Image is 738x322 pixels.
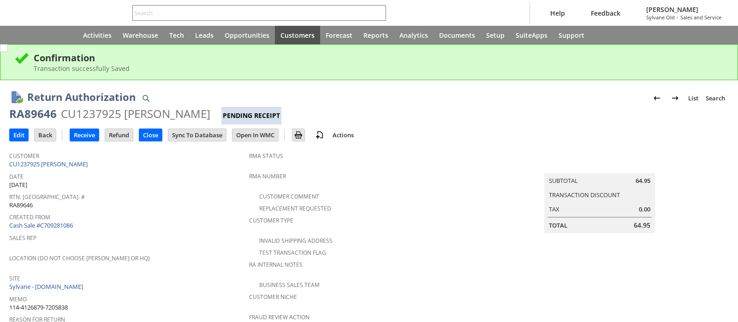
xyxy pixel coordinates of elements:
[292,129,304,141] input: Print
[10,129,28,141] input: Edit
[117,26,164,44] a: Warehouse
[651,93,662,104] img: Previous
[9,201,33,210] span: RA89646
[9,152,39,160] a: Customer
[634,221,650,230] span: 64.95
[249,293,297,301] a: Customer Niche
[190,26,219,44] a: Leads
[225,31,269,40] span: Opportunities
[9,160,90,168] a: CU1237925 [PERSON_NAME]
[434,26,481,44] a: Documents
[559,31,584,40] span: Support
[9,295,27,303] a: Memo
[259,249,326,257] a: Test Transaction Flag
[249,217,293,224] a: Customer Type
[169,31,184,40] span: Tech
[9,221,73,229] a: Cash Sale #C709281086
[34,52,724,64] div: Confirmation
[259,193,319,200] a: Customer Comment
[677,14,678,21] span: -
[549,191,620,199] a: Transaction Discount
[140,93,151,104] img: Quick Find
[373,7,384,18] svg: Search
[232,129,278,141] input: Open In WMC
[195,31,214,40] span: Leads
[61,106,210,121] div: CU1237925 [PERSON_NAME]
[280,31,315,40] span: Customers
[326,31,352,40] span: Forecast
[27,89,136,105] h1: Return Authorization
[680,14,721,21] span: Sales and Service
[34,64,724,73] div: Transaction successfully Saved
[544,158,655,173] caption: Summary
[35,129,56,141] input: Back
[9,213,50,221] a: Created From
[133,7,373,18] input: Search
[83,31,112,40] span: Activities
[259,205,331,212] a: Replacement Requested
[549,205,559,213] a: Tax
[61,29,72,41] svg: Home
[9,254,150,262] a: Location (Do Not Choose [PERSON_NAME] or HQ)
[314,129,325,141] img: add-record.svg
[399,31,428,40] span: Analytics
[139,129,162,141] input: Close
[9,106,57,121] div: RA89646
[293,129,304,141] img: Print
[17,29,28,41] svg: Recent Records
[164,26,190,44] a: Tech
[259,237,333,245] a: Invalid Shipping Address
[9,303,68,312] span: 114-4126879-7205838
[510,26,553,44] a: SuiteApps
[550,9,565,18] span: Help
[481,26,510,44] a: Setup
[553,26,590,44] a: Support
[11,26,33,44] a: Recent Records
[439,31,475,40] span: Documents
[486,31,505,40] span: Setup
[70,129,99,141] input: Receive
[249,172,286,180] a: RMA Number
[77,26,117,44] a: Activities
[249,152,283,160] a: RMA Status
[670,93,681,104] img: Next
[9,173,24,181] a: Date
[259,281,320,289] a: Business Sales Team
[646,5,721,14] span: [PERSON_NAME]
[329,131,357,139] a: Actions
[9,275,20,282] a: Site
[591,9,620,18] span: Feedback
[646,14,675,21] span: Sylvane Old
[9,193,85,201] a: Rtn. [GEOGRAPHIC_DATA]. #
[275,26,320,44] a: Customers
[39,29,50,41] svg: Shortcuts
[320,26,358,44] a: Forecast
[9,282,85,291] a: Sylvane - [DOMAIN_NAME]
[363,31,388,40] span: Reports
[221,107,281,124] div: Pending Receipt
[549,221,567,229] a: Total
[168,129,226,141] input: Sync To Database
[105,129,133,141] input: Refund
[549,176,578,185] a: Subtotal
[684,91,702,105] a: List
[702,91,729,105] a: Search
[639,205,650,214] span: 0.00
[636,176,650,185] span: 64.95
[394,26,434,44] a: Analytics
[9,234,36,242] a: Sales Rep
[358,26,394,44] a: Reports
[249,261,303,269] a: RA Internal Notes
[123,31,158,40] span: Warehouse
[33,26,55,44] div: Shortcuts
[55,26,77,44] a: Home
[9,181,27,189] span: [DATE]
[516,31,548,40] span: SuiteApps
[249,313,309,321] a: Fraud Review Action
[219,26,275,44] a: Opportunities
